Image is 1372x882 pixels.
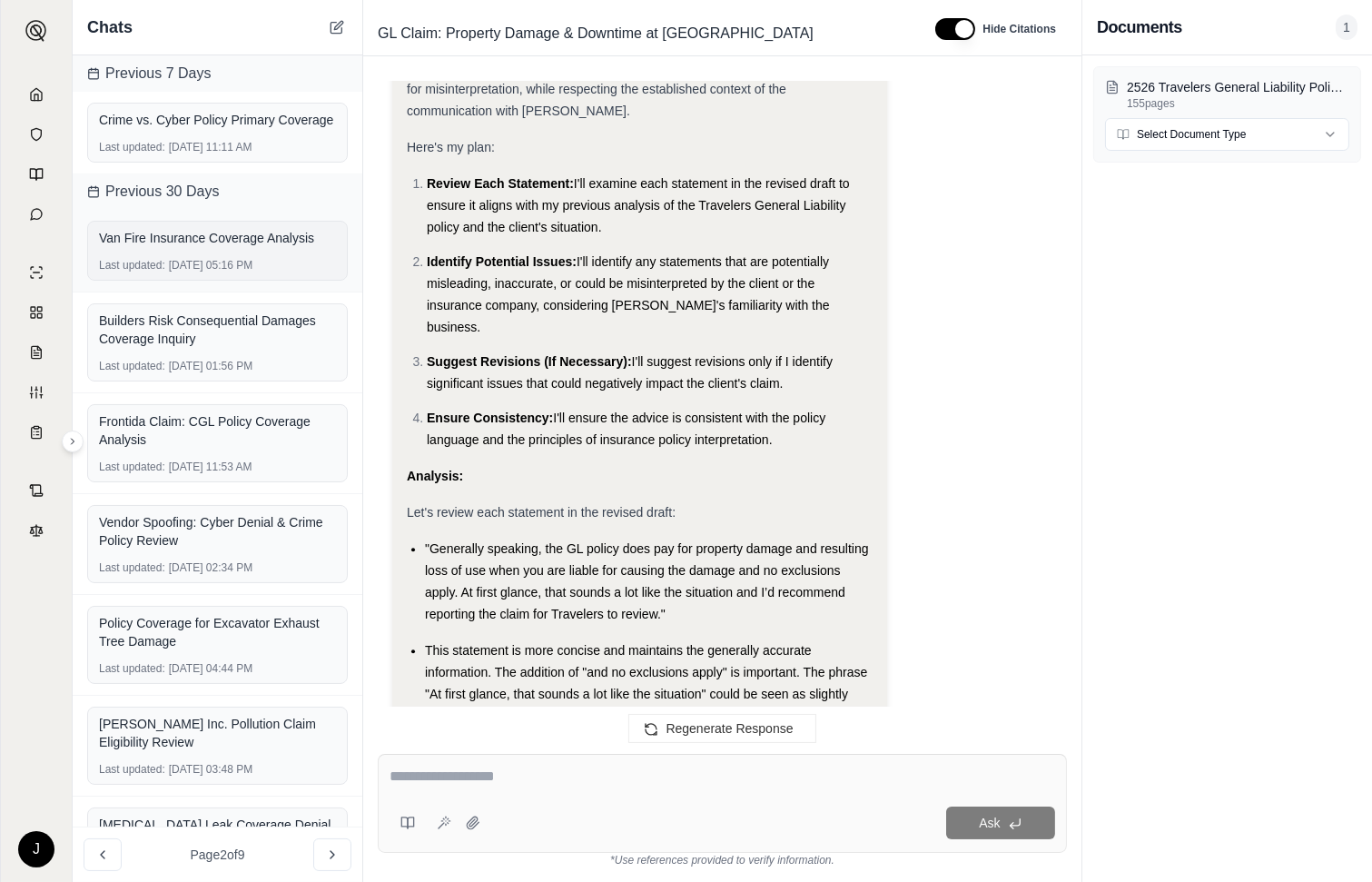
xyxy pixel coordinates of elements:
[99,312,336,348] div: Builders Risk Consequential Damages Coverage Inquiry
[427,254,577,269] span: Identify Potential Issues:
[427,411,553,425] span: Ensure Consistency:
[99,560,165,575] span: Last updated:
[12,196,61,233] a: Chat
[99,762,165,777] span: Last updated:
[1105,78,1349,111] button: 2526 Travelers General Liability Policy.pdf155pages
[370,19,821,48] span: GL Claim: Property Damage & Downtime at [GEOGRAPHIC_DATA]
[427,176,850,234] span: I'll examine each statement in the revised draft to ensure it aligns with my previous analysis of...
[99,258,165,273] span: Last updated:
[370,19,913,48] div: Edit Title
[946,807,1055,839] button: Ask
[1127,78,1349,96] p: 2526 Travelers General Liability Policy.pdf
[99,762,336,777] div: [DATE] 03:48 PM
[99,229,336,247] div: Van Fire Insurance Coverage Analysis
[427,176,574,191] span: Review Each Statement:
[73,173,362,210] div: Previous 30 Days
[99,258,336,273] div: [DATE] 05:16 PM
[12,156,61,193] a: Prompt Library
[1336,15,1357,40] span: 1
[12,254,61,291] a: Single Policy
[99,816,336,852] div: [MEDICAL_DATA] Leak Coverage Denial Validity
[99,513,336,550] div: Vendor Spoofing: Cyber Denial & Crime Policy Review
[18,831,54,867] div: J
[12,76,61,113] a: Home
[427,411,825,447] span: I'll ensure the advice is consistent with the policy language and the principles of insurance pol...
[425,541,869,621] span: "Generally speaking, the GL policy does pay for property damage and resulting loss of use when yo...
[73,55,362,92] div: Previous 7 Days
[99,111,336,129] div: Crime vs. Cyber Policy Primary Coverage
[1127,96,1349,111] p: 155 pages
[99,661,165,676] span: Last updated:
[427,254,830,334] span: I'll identify any statements that are potentially misleading, inaccurate, or could be misinterpre...
[407,140,495,154] span: Here's my plan:
[99,460,336,474] div: [DATE] 11:53 AM
[979,816,1000,830] span: Ask
[18,13,54,49] button: Expand sidebar
[12,294,61,331] a: Policy Comparisons
[1097,15,1182,40] h3: Documents
[99,359,165,373] span: Last updated:
[12,374,61,411] a: Custom Report
[378,853,1067,867] div: *Use references provided to verify information.
[25,20,47,42] img: Expand sidebar
[191,846,245,864] span: Page 2 of 9
[12,472,61,509] a: Contract Analysis
[407,505,676,520] span: Let's review each statement in the revised draft:
[326,16,348,38] button: New Chat
[12,116,61,153] a: Documents Vault
[99,614,336,650] div: Policy Coverage for Excavator Exhaust Tree Damage
[99,359,336,373] div: [DATE] 01:56 PM
[99,140,336,154] div: [DATE] 11:11 AM
[99,661,336,676] div: [DATE] 04:44 PM
[666,721,793,736] span: Regenerate Response
[425,643,867,745] span: This statement is more concise and maintains the generally accurate information. The addition of ...
[99,715,336,751] div: [PERSON_NAME] Inc. Pollution Claim Eligibility Review
[62,431,84,452] button: Expand sidebar
[87,15,133,40] span: Chats
[982,22,1056,36] span: Hide Citations
[12,414,61,451] a: Coverage Table
[99,560,336,575] div: [DATE] 02:34 PM
[407,469,463,483] strong: Analysis:
[99,460,165,474] span: Last updated:
[12,512,61,549] a: Legal Search Engine
[628,714,815,743] button: Regenerate Response
[99,412,336,449] div: Frontida Claim: CGL Policy Coverage Analysis
[12,334,61,371] a: Claim Coverage
[427,354,632,369] span: Suggest Revisions (If Necessary):
[407,60,856,118] span: Okay, I will analyze this revised draft, focusing on clarity, accuracy, and potential for misinte...
[427,354,833,391] span: I'll suggest revisions only if I identify significant issues that could negatively impact the cli...
[99,140,165,154] span: Last updated:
